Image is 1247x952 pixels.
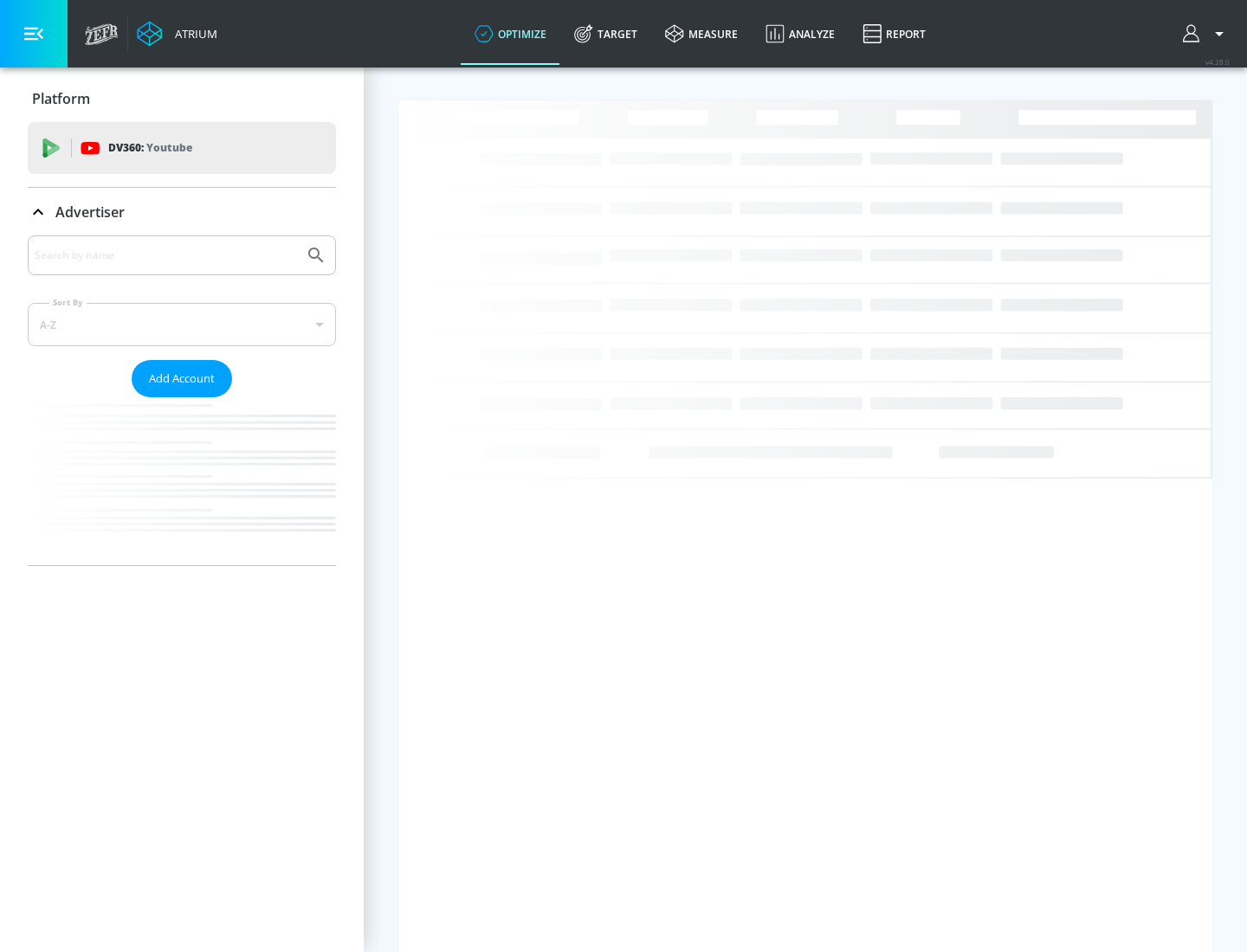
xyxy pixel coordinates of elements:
div: Platform [28,74,336,123]
div: A-Z [28,303,336,346]
nav: list of Advertiser [28,397,336,565]
p: DV360: [108,138,192,158]
p: Youtube [146,138,192,157]
a: optimize [461,3,560,65]
div: Advertiser [28,235,336,565]
div: Advertiser [28,188,336,236]
a: Target [560,3,651,65]
a: measure [651,3,752,65]
a: Analyze [752,3,849,65]
input: Search by name [35,244,297,267]
p: Platform [32,89,90,108]
a: Report [849,3,940,65]
a: Atrium [137,21,217,47]
span: Add Account [149,369,215,389]
button: Add Account [132,360,232,397]
div: Atrium [168,26,217,42]
p: Advertiser [55,203,125,222]
span: v 4.28.0 [1205,57,1230,67]
label: Sort By [49,297,87,308]
div: DV360: Youtube [28,122,336,174]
